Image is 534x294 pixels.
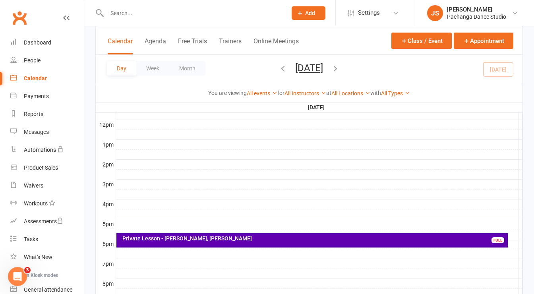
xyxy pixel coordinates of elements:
th: 7pm [96,259,116,269]
button: Calendar [108,37,133,54]
a: What's New [10,248,84,266]
iframe: Intercom live chat [8,267,27,286]
strong: for [277,90,284,96]
button: Add [292,6,325,20]
a: Reports [10,105,84,123]
div: Waivers [24,182,43,189]
div: Dashboard [24,39,51,46]
a: Payments [10,87,84,105]
div: FULL [491,237,504,243]
th: 5pm [96,219,116,229]
input: Search... [104,8,281,19]
button: Class / Event [391,33,452,49]
th: 8pm [96,279,116,288]
a: Calendar [10,70,84,87]
a: All Locations [331,90,370,97]
th: 12pm [96,120,116,130]
strong: You are viewing [208,90,247,96]
a: All events [247,90,277,97]
a: Tasks [10,230,84,248]
button: Agenda [145,37,166,54]
div: Private Lesson - [PERSON_NAME], [PERSON_NAME] [122,236,506,241]
div: Workouts [24,200,48,207]
button: Appointment [454,33,513,49]
strong: at [326,90,331,96]
div: Pachanga Dance Studio [447,13,506,20]
span: Add [306,10,315,16]
a: Clubworx [10,8,29,28]
th: 6pm [96,239,116,249]
button: Online Meetings [253,37,299,54]
button: [DATE] [295,62,323,73]
div: General attendance [24,286,72,293]
div: Reports [24,111,43,117]
button: Week [136,61,169,75]
button: Free Trials [178,37,207,54]
strong: with [370,90,381,96]
th: 2pm [96,159,116,169]
th: 1pm [96,139,116,149]
span: Settings [358,4,380,22]
div: [PERSON_NAME] [447,6,506,13]
a: All Types [381,90,410,97]
th: [DATE] [116,103,519,112]
button: Day [107,61,136,75]
a: Messages [10,123,84,141]
div: Calendar [24,75,47,81]
a: Dashboard [10,34,84,52]
a: Waivers [10,177,84,195]
div: Tasks [24,236,38,242]
a: People [10,52,84,70]
a: Assessments [10,213,84,230]
div: Assessments [24,218,63,224]
div: What's New [24,254,52,260]
div: Messages [24,129,49,135]
a: Workouts [10,195,84,213]
a: Automations [10,141,84,159]
a: Product Sales [10,159,84,177]
span: 3 [24,267,31,273]
div: JS [427,5,443,21]
th: 3pm [96,179,116,189]
div: Automations [24,147,56,153]
div: Payments [24,93,49,99]
div: People [24,57,41,64]
th: 4pm [96,199,116,209]
button: Trainers [219,37,242,54]
div: Product Sales [24,164,58,171]
button: Month [169,61,205,75]
a: All Instructors [284,90,326,97]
